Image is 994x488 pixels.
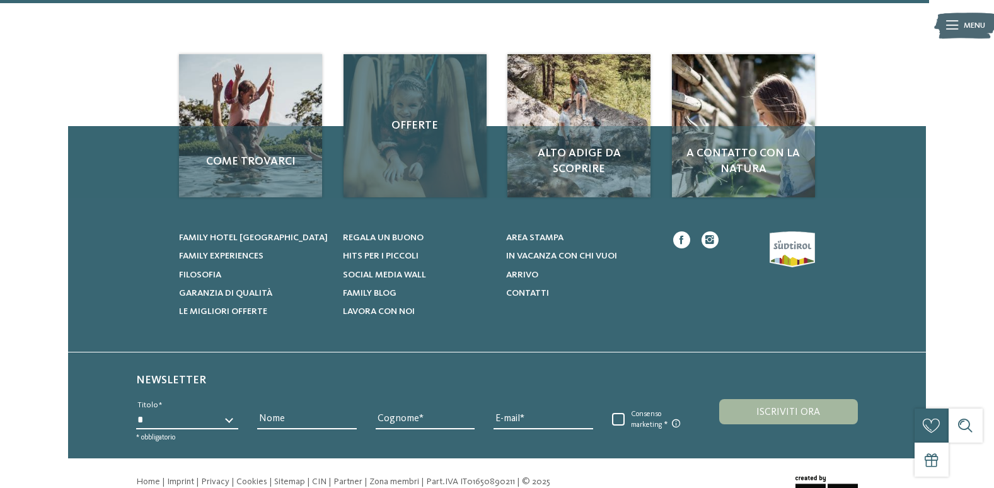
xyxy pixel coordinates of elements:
[179,305,328,318] a: Le migliori offerte
[343,231,492,244] a: Regala un buono
[421,477,424,486] span: |
[179,233,328,242] span: Family hotel [GEOGRAPHIC_DATA]
[179,252,263,260] span: Family experiences
[506,250,656,262] a: In vacanza con chi vuoi
[506,270,538,279] span: Arrivo
[506,252,617,260] span: In vacanza con chi vuoi
[683,146,804,177] span: A contatto con la natura
[517,477,520,486] span: |
[179,307,267,316] span: Le migliori offerte
[343,305,492,318] a: Lavora con noi
[506,231,656,244] a: Area stampa
[269,477,272,486] span: |
[343,252,419,260] span: Hits per i piccoli
[343,233,424,242] span: Regala un buono
[274,477,305,486] a: Sitemap
[179,270,221,279] span: Filosofia
[343,270,426,279] span: Social Media Wall
[519,146,639,177] span: Alto Adige da scoprire
[179,54,322,197] a: Giochi da fare a casa Come trovarci
[625,410,691,430] span: Consenso marketing
[190,154,311,170] span: Come trovarci
[196,477,199,486] span: |
[355,118,475,134] span: Offerte
[179,250,328,262] a: Family experiences
[507,54,650,197] img: Giochi da fare a casa
[672,54,815,197] img: Giochi da fare a casa
[506,289,549,298] span: Contatti
[672,54,815,197] a: Giochi da fare a casa A contatto con la natura
[343,250,492,262] a: Hits per i piccoli
[719,399,858,424] button: Iscriviti ora
[328,477,332,486] span: |
[343,269,492,281] a: Social Media Wall
[236,477,267,486] a: Cookies
[506,269,656,281] a: Arrivo
[506,287,656,299] a: Contatti
[343,307,415,316] span: Lavora con noi
[231,477,234,486] span: |
[344,54,487,197] a: Giochi da fare a casa Offerte
[312,477,327,486] a: CIN
[162,477,165,486] span: |
[506,233,563,242] span: Area stampa
[522,477,550,486] span: © 2025
[307,477,310,486] span: |
[343,289,396,298] span: Family Blog
[179,269,328,281] a: Filosofia
[179,231,328,244] a: Family hotel [GEOGRAPHIC_DATA]
[179,287,328,299] a: Garanzia di qualità
[179,289,272,298] span: Garanzia di qualità
[201,477,229,486] a: Privacy
[507,54,650,197] a: Giochi da fare a casa Alto Adige da scoprire
[343,287,492,299] a: Family Blog
[136,375,206,386] span: Newsletter
[136,434,175,441] span: * obbligatorio
[136,477,160,486] a: Home
[369,477,419,486] a: Zona membri
[167,477,194,486] a: Imprint
[179,54,322,197] img: Giochi da fare a casa
[364,477,367,486] span: |
[333,477,362,486] a: Partner
[756,407,820,417] span: Iscriviti ora
[426,477,515,486] span: Part.IVA IT01650890211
